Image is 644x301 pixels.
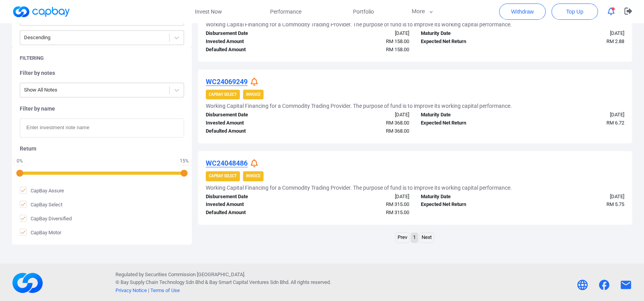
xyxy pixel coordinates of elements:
span: RM 315.00 [386,209,409,215]
div: [DATE] [523,111,630,119]
a: Page 1 is your current page [411,233,418,242]
span: RM 315.00 [386,201,409,207]
input: Enter investment note name [20,118,184,137]
span: CapBay Assure [20,187,64,194]
strong: Invoice [246,92,260,97]
img: footerLogo [12,267,43,298]
h5: Working Capital Financing for a Commodity Trading Provider. The purpose of fund is to improve its... [206,21,512,28]
div: Maturity Date [415,193,523,201]
a: Previous page [396,233,409,242]
span: RM 368.00 [386,128,409,134]
a: Privacy Notice [115,287,147,293]
a: Terms of Use [150,287,180,293]
span: RM 158.00 [386,38,409,44]
h5: Working Capital Financing for a Commodity Trading Provider. The purpose of fund is to improve its... [206,102,512,109]
div: [DATE] [308,193,415,201]
button: Top Up [551,3,598,20]
div: Invested Amount [200,201,308,209]
div: Defaulted Amount [200,127,308,135]
div: Expected Net Return [415,201,523,209]
div: Disbursement Date [200,29,308,38]
div: [DATE] [523,193,630,201]
div: 0 % [16,159,24,163]
span: Performance [270,7,301,16]
div: Defaulted Amount [200,46,308,54]
div: Disbursement Date [200,193,308,201]
div: Invested Amount [200,119,308,127]
u: WC24048486 [206,159,248,167]
h5: Filter by name [20,105,184,112]
div: Disbursement Date [200,111,308,119]
div: 15 % [180,159,189,163]
span: Bay Smart Capital Ventures Sdn Bhd [209,279,288,285]
a: Next page [420,233,434,242]
h5: Filter by notes [20,69,184,76]
div: Defaulted Amount [200,209,308,217]
h5: Working Capital Financing for a Commodity Trading Provider. The purpose of fund is to improve its... [206,184,512,191]
div: [DATE] [308,111,415,119]
div: [DATE] [523,29,630,38]
button: Withdraw [499,3,546,20]
span: RM 2.88 [606,38,624,44]
span: Top Up [566,8,583,16]
div: Expected Net Return [415,38,523,46]
div: Maturity Date [415,111,523,119]
div: Invested Amount [200,38,308,46]
span: Portfolio [353,7,374,16]
strong: CapBay Select [209,174,237,178]
strong: Invoice [246,174,260,178]
p: Regulated by Securities Commission [GEOGRAPHIC_DATA]. © Bay Supply Chain Technology Sdn Bhd & . A... [115,271,331,295]
div: Expected Net Return [415,119,523,127]
span: RM 158.00 [386,47,409,52]
div: Maturity Date [415,29,523,38]
u: WC24069249 [206,78,248,86]
div: [DATE] [308,29,415,38]
span: CapBay Diversified [20,215,72,222]
strong: CapBay Select [209,92,237,97]
span: CapBay Select [20,201,62,208]
h5: Filtering [20,55,44,62]
h5: Return [20,145,184,152]
span: RM 5.75 [606,201,624,207]
span: CapBay Motor [20,228,61,236]
span: RM 6.72 [606,120,624,126]
span: RM 368.00 [386,120,409,126]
